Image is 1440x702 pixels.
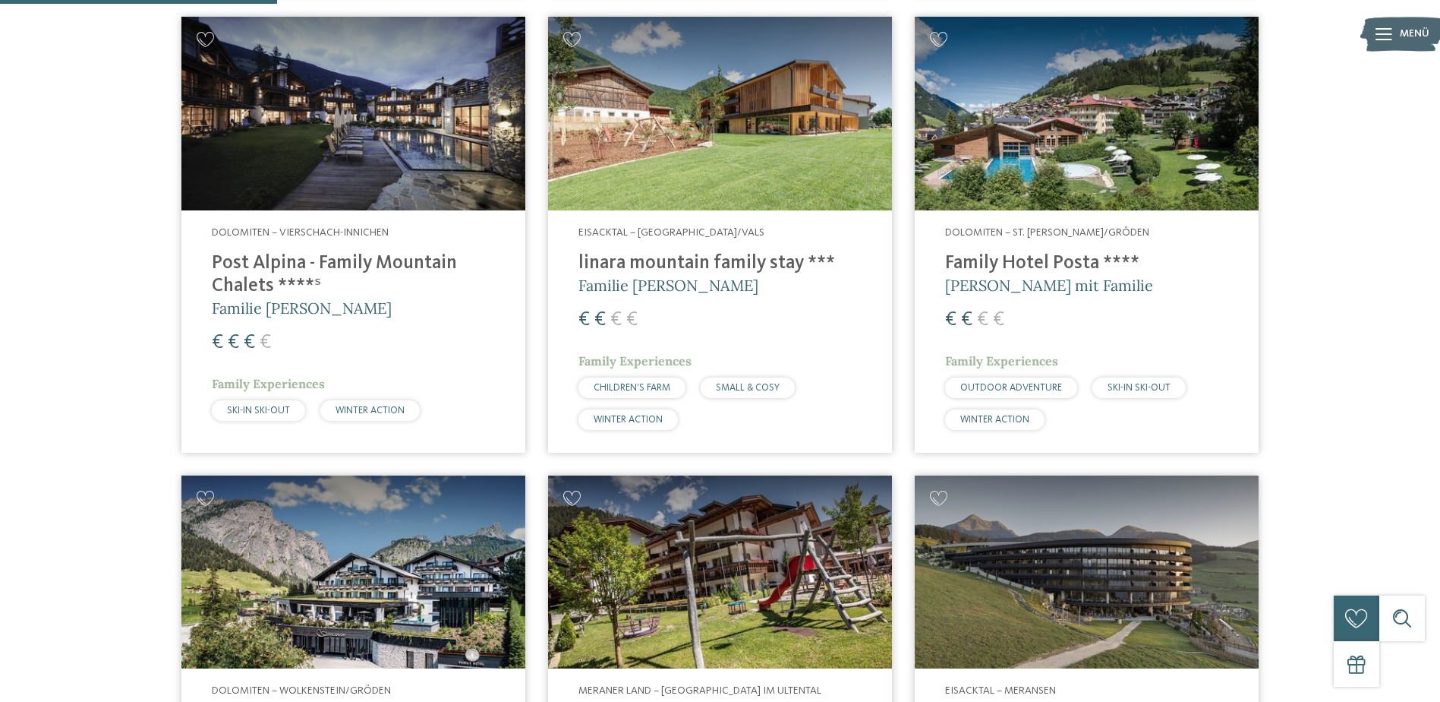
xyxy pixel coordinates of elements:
span: SKI-IN SKI-OUT [1108,383,1171,393]
span: [PERSON_NAME] mit Familie [945,276,1153,295]
span: Eisacktal – Meransen [945,685,1056,696]
span: Eisacktal – [GEOGRAPHIC_DATA]/Vals [578,227,764,238]
span: OUTDOOR ADVENTURE [960,383,1062,393]
span: Dolomiten – Vierschach-Innichen [212,227,389,238]
span: Familie [PERSON_NAME] [578,276,758,295]
h4: Family Hotel Posta **** [945,252,1228,275]
a: Familienhotels gesucht? Hier findet ihr die besten! Dolomiten – St. [PERSON_NAME]/Gröden Family H... [915,17,1259,452]
span: € [594,310,606,330]
span: CHILDREN’S FARM [594,383,670,393]
span: € [945,310,956,330]
span: € [212,333,223,353]
span: Family Experiences [212,376,325,391]
img: Familienhotels gesucht? Hier findet ihr die besten! [181,476,525,669]
span: € [578,310,590,330]
span: Family Experiences [945,353,1058,368]
img: Familienhotels gesucht? Hier findet ihr die besten! [915,17,1259,210]
span: € [977,310,988,330]
span: Dolomiten – St. [PERSON_NAME]/Gröden [945,227,1149,238]
span: WINTER ACTION [336,406,405,416]
img: Familienhotels gesucht? Hier findet ihr die besten! [915,476,1259,669]
span: Meraner Land – [GEOGRAPHIC_DATA] im Ultental [578,685,821,696]
span: Family Experiences [578,353,692,368]
span: € [610,310,622,330]
span: € [626,310,638,330]
span: WINTER ACTION [960,415,1029,425]
span: € [961,310,972,330]
span: € [228,333,239,353]
h4: Post Alpina - Family Mountain Chalets ****ˢ [212,252,495,298]
span: SKI-IN SKI-OUT [227,406,290,416]
span: WINTER ACTION [594,415,663,425]
span: € [993,310,1004,330]
span: SMALL & COSY [716,383,780,393]
a: Familienhotels gesucht? Hier findet ihr die besten! Eisacktal – [GEOGRAPHIC_DATA]/Vals linara mou... [548,17,892,452]
span: Dolomiten – Wolkenstein/Gröden [212,685,391,696]
a: Familienhotels gesucht? Hier findet ihr die besten! Dolomiten – Vierschach-Innichen Post Alpina -... [181,17,525,452]
img: Familienhotels gesucht? Hier findet ihr die besten! [548,476,892,669]
img: Post Alpina - Family Mountain Chalets ****ˢ [181,17,525,210]
span: Familie [PERSON_NAME] [212,299,392,318]
h4: linara mountain family stay *** [578,252,862,275]
img: Familienhotels gesucht? Hier findet ihr die besten! [548,17,892,210]
span: € [244,333,255,353]
span: € [260,333,271,353]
